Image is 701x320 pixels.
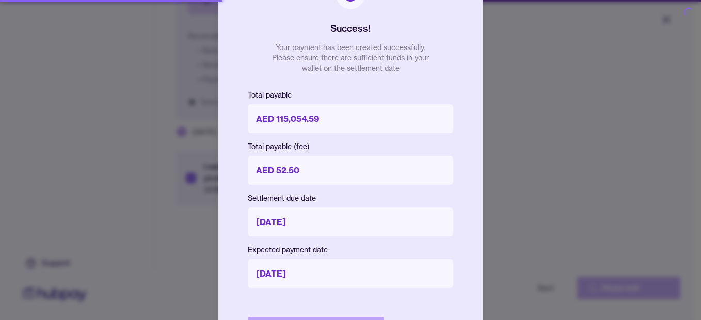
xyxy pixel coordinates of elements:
p: Your payment has been created successfully. Please ensure there are sufficient funds in your wall... [268,42,433,73]
p: Total payable (fee) [248,141,453,152]
p: Total payable [248,90,453,100]
p: AED 115,054.59 [248,104,453,133]
p: [DATE] [248,259,453,288]
p: Expected payment date [248,245,453,255]
p: AED 52.50 [248,156,453,185]
h2: Success! [330,22,371,36]
p: Settlement due date [248,193,453,203]
p: [DATE] [248,207,453,236]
